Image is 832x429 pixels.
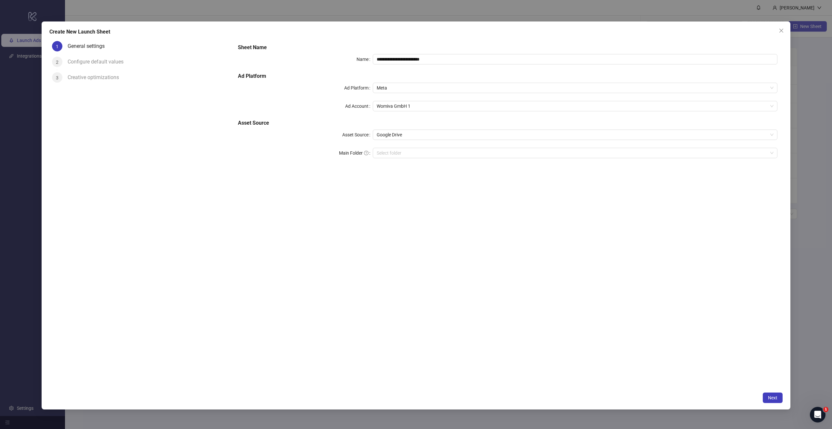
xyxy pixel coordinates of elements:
[56,59,58,64] span: 2
[49,28,783,36] div: Create New Launch Sheet
[56,75,58,80] span: 3
[56,44,58,49] span: 1
[238,44,777,51] h5: Sheet Name
[768,395,777,400] span: Next
[357,54,373,64] label: Name
[763,393,783,403] button: Next
[364,151,369,155] span: question-circle
[373,54,777,64] input: Name
[776,25,786,36] button: Close
[810,407,825,422] iframe: Intercom live chat
[68,41,110,51] div: General settings
[238,72,777,80] h5: Ad Platform
[68,72,124,83] div: Creative optimizations
[68,57,129,67] div: Configure default values
[823,407,828,412] span: 1
[377,130,773,140] span: Google Drive
[238,119,777,127] h5: Asset Source
[779,28,784,33] span: close
[345,101,373,111] label: Ad Account
[377,83,773,93] span: Meta
[377,101,773,111] span: Womiva GmbH 1
[339,148,373,158] label: Main Folder
[342,130,373,140] label: Asset Source
[344,83,373,93] label: Ad Platform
